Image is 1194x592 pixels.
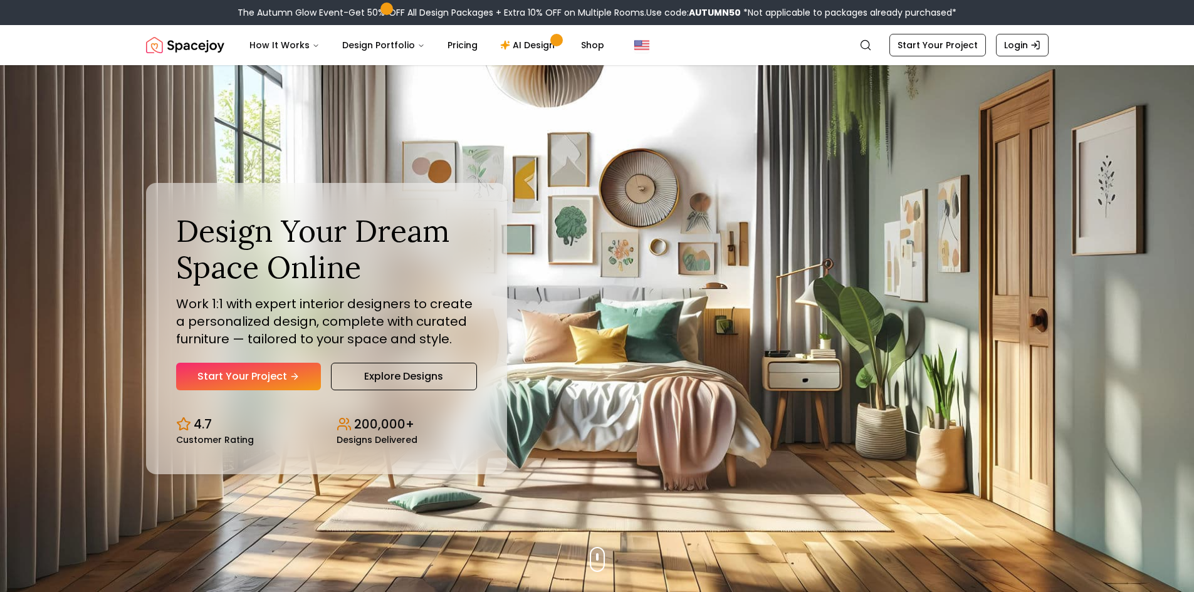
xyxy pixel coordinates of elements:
p: 4.7 [194,415,212,433]
div: The Autumn Glow Event-Get 50% OFF All Design Packages + Extra 10% OFF on Multiple Rooms. [238,6,956,19]
a: Login [996,34,1049,56]
nav: Global [146,25,1049,65]
a: AI Design [490,33,568,58]
a: Start Your Project [176,363,321,390]
b: AUTUMN50 [689,6,741,19]
img: United States [634,38,649,53]
a: Spacejoy [146,33,224,58]
h1: Design Your Dream Space Online [176,213,477,285]
a: Shop [571,33,614,58]
p: Work 1:1 with expert interior designers to create a personalized design, complete with curated fu... [176,295,477,348]
span: Use code: [646,6,741,19]
a: Pricing [437,33,488,58]
small: Customer Rating [176,435,254,444]
nav: Main [239,33,614,58]
a: Explore Designs [331,363,477,390]
img: Spacejoy Logo [146,33,224,58]
div: Design stats [176,405,477,444]
small: Designs Delivered [337,435,417,444]
p: 200,000+ [354,415,414,433]
button: How It Works [239,33,330,58]
button: Design Portfolio [332,33,435,58]
a: Start Your Project [889,34,986,56]
span: *Not applicable to packages already purchased* [741,6,956,19]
